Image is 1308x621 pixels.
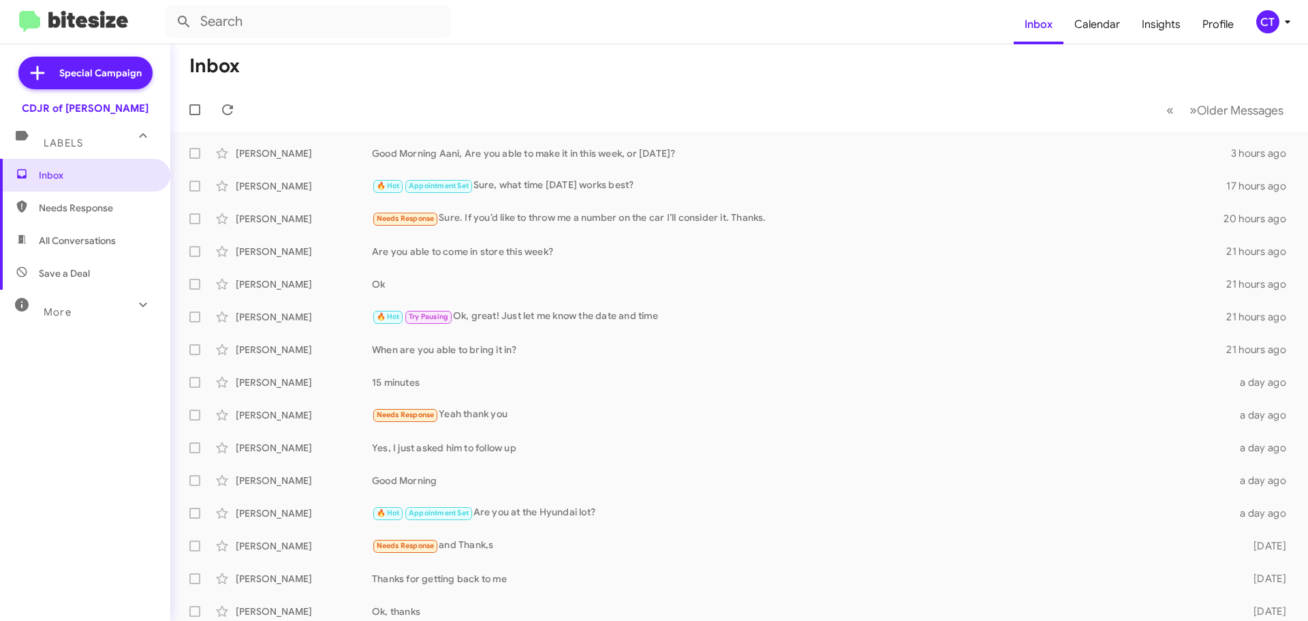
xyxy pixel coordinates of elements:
div: Sure, what time [DATE] works best? [372,178,1226,194]
span: » [1189,102,1197,119]
div: [PERSON_NAME] [236,245,372,258]
div: [DATE] [1232,605,1297,618]
div: [PERSON_NAME] [236,572,372,586]
div: [PERSON_NAME] [236,179,372,193]
a: Inbox [1014,5,1063,44]
span: Special Campaign [59,66,142,80]
a: Insights [1131,5,1192,44]
div: a day ago [1232,506,1297,520]
div: [PERSON_NAME] [236,147,372,160]
button: CT [1245,10,1293,33]
div: Ok [372,277,1226,291]
div: a day ago [1232,376,1297,389]
a: Special Campaign [18,57,153,89]
div: a day ago [1232,408,1297,422]
div: Ok, thanks [372,605,1232,618]
div: [PERSON_NAME] [236,408,372,422]
span: Try Pausing [409,312,448,321]
span: Needs Response [39,201,155,215]
div: [PERSON_NAME] [236,212,372,226]
div: [PERSON_NAME] [236,376,372,389]
div: When are you able to bring it in? [372,343,1226,357]
button: Next [1181,96,1292,124]
span: Appointment Set [409,509,469,517]
span: 🔥 Hot [377,509,400,517]
span: « [1166,102,1174,119]
div: and Thank,s [372,538,1232,554]
div: [PERSON_NAME] [236,474,372,487]
input: Search [165,5,451,38]
div: Ok, great! Just let me know the date and time [372,309,1226,324]
div: [DATE] [1232,539,1297,553]
div: [PERSON_NAME] [236,277,372,291]
div: 3 hours ago [1231,147,1297,160]
div: 21 hours ago [1226,245,1297,258]
div: 21 hours ago [1226,277,1297,291]
div: Sure. If you’d like to throw me a number on the car I’ll consider it. Thanks. [372,211,1224,226]
span: Needs Response [377,541,435,550]
div: [PERSON_NAME] [236,506,372,520]
div: [PERSON_NAME] [236,605,372,618]
a: Profile [1192,5,1245,44]
div: CT [1256,10,1279,33]
span: Needs Response [377,410,435,419]
div: [PERSON_NAME] [236,441,372,455]
a: Calendar [1063,5,1131,44]
span: Appointment Set [409,181,469,190]
div: [PERSON_NAME] [236,539,372,553]
div: Yeah thank you [372,407,1232,423]
div: Are you at the Hyundai lot? [372,505,1232,521]
div: Thanks for getting back to me [372,572,1232,586]
div: 17 hours ago [1226,179,1297,193]
div: Are you able to come in store this week? [372,245,1226,258]
div: 21 hours ago [1226,343,1297,357]
div: Good Morning Aani, Are you able to make it in this week, or [DATE]? [372,147,1231,160]
h1: Inbox [189,55,240,77]
span: Older Messages [1197,103,1283,118]
div: Good Morning [372,474,1232,487]
div: a day ago [1232,441,1297,455]
nav: Page navigation example [1159,96,1292,124]
div: [PERSON_NAME] [236,310,372,324]
span: Needs Response [377,214,435,223]
span: Inbox [39,168,155,182]
span: 🔥 Hot [377,312,400,321]
div: 20 hours ago [1224,212,1297,226]
div: 21 hours ago [1226,310,1297,324]
span: All Conversations [39,234,116,247]
span: More [44,306,72,318]
span: 🔥 Hot [377,181,400,190]
div: CDJR of [PERSON_NAME] [22,102,149,115]
div: Yes, I just asked him to follow up [372,441,1232,455]
div: a day ago [1232,474,1297,487]
button: Previous [1158,96,1182,124]
span: Labels [44,137,83,149]
div: [DATE] [1232,572,1297,586]
div: 15 minutes [372,376,1232,389]
span: Save a Deal [39,267,90,280]
div: [PERSON_NAME] [236,343,372,357]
